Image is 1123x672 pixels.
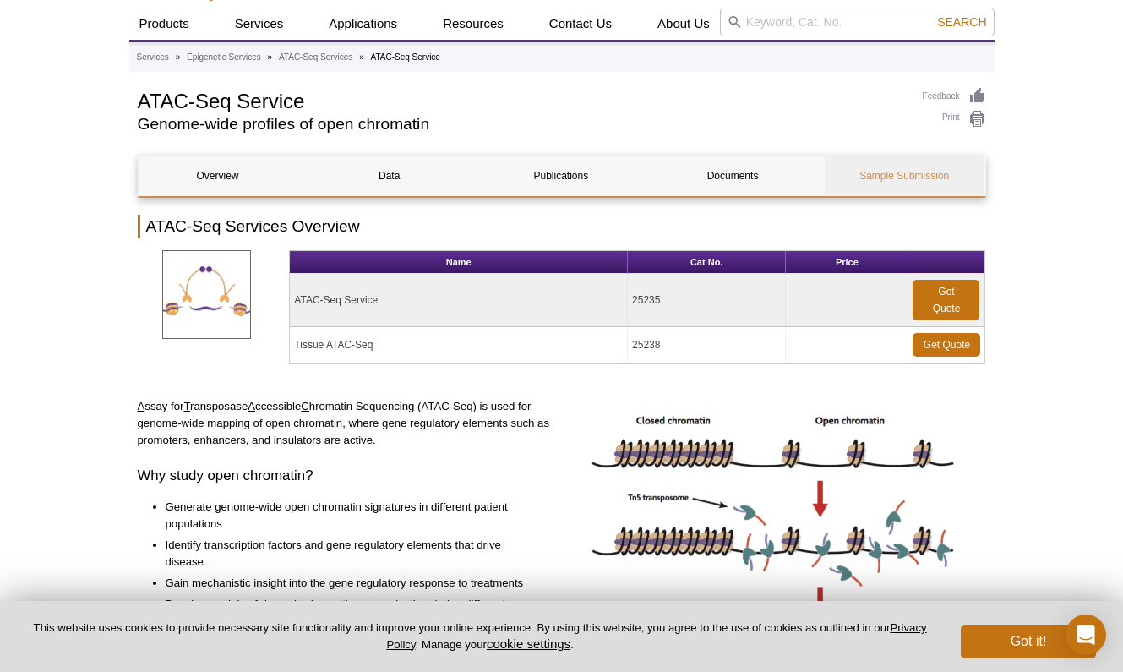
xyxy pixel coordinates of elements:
h3: Why study open chromatin? [138,466,556,486]
a: Documents [653,156,812,196]
img: ATAC-SeqServices [162,250,251,339]
a: Feedback [923,87,986,106]
a: Contact Us [539,8,622,40]
td: 25235 [628,274,786,327]
h2: Genome-wide profiles of open chromatin [138,117,906,132]
a: Services [137,50,169,65]
th: Cat No. [628,251,786,274]
p: This website uses cookies to provide necessary site functionality and improve your online experie... [27,620,933,653]
a: Applications [319,8,407,40]
a: Sample Submission [825,156,984,196]
button: cookie settings [487,636,570,651]
a: Privacy Policy [386,621,926,650]
u: A [138,400,145,412]
li: Develop models of dynamic chromatin reorganization during different stages of cell differentiatio... [166,596,539,630]
u: A [248,400,255,412]
p: ssay for ransposase ccessible hromatin Sequencing (ATAC-Seq) is used for genome-wide mapping of o... [138,398,556,449]
a: ATAC-Seq Services [279,50,352,65]
h2: ATAC-Seq Services Overview [138,215,986,238]
button: Got it! [961,625,1096,658]
a: Publications [482,156,641,196]
a: Data [310,156,469,196]
span: Search [937,15,986,29]
a: Get Quote [913,280,979,320]
li: » [268,52,273,62]
div: Open Intercom Messenger [1066,615,1106,655]
a: Get Quote [913,333,980,357]
li: Gain mechanistic insight into the gene regulatory response to treatments [166,575,539,592]
a: Print [923,110,986,128]
li: Generate genome-wide open chromatin signatures in different patient populations [166,499,539,533]
td: Tissue ATAC-Seq [290,327,628,363]
a: Overview [139,156,297,196]
td: ATAC-Seq Service [290,274,628,327]
li: Identify transcription factors and gene regulatory elements that drive disease [166,537,539,571]
a: Epigenetic Services [187,50,261,65]
input: Keyword, Cat. No. [720,8,995,36]
li: ATAC-Seq Service [371,52,440,62]
u: C [301,400,309,412]
td: 25238 [628,327,786,363]
a: About Us [647,8,720,40]
a: Resources [433,8,514,40]
u: T [183,400,190,412]
th: Price [786,251,908,274]
h1: ATAC-Seq Service [138,87,906,112]
li: » [176,52,181,62]
a: Services [225,8,294,40]
li: » [359,52,364,62]
a: Products [129,8,199,40]
th: Name [290,251,628,274]
button: Search [932,14,991,30]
